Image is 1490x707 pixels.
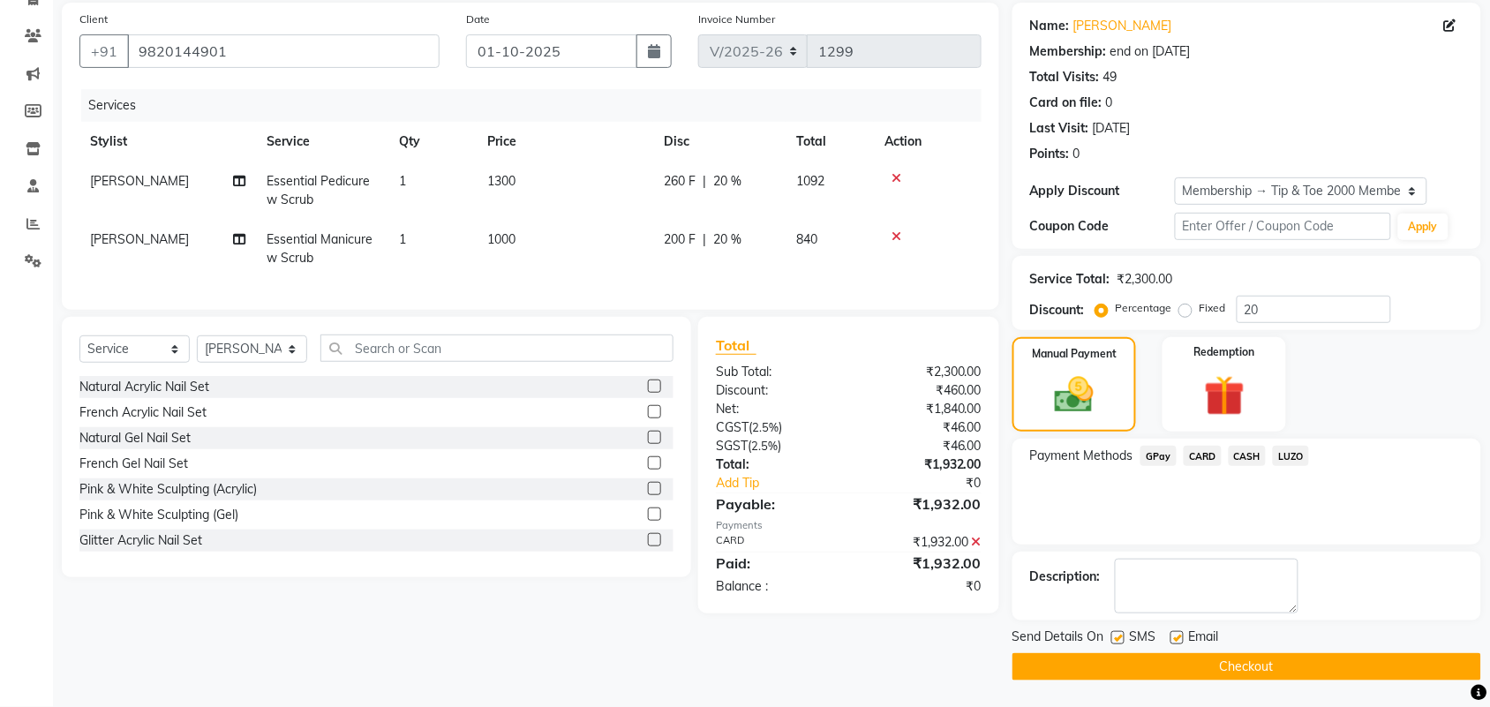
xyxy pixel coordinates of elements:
[90,231,189,247] span: [PERSON_NAME]
[1200,300,1226,316] label: Fixed
[1030,68,1100,86] div: Total Visits:
[664,172,696,191] span: 260 F
[1030,217,1175,236] div: Coupon Code
[1030,145,1070,163] div: Points:
[1175,213,1391,240] input: Enter Offer / Coupon Code
[703,533,849,552] div: CARD
[79,403,207,422] div: French Acrylic Nail Set
[698,11,775,27] label: Invoice Number
[79,429,191,448] div: Natural Gel Nail Set
[267,231,372,266] span: Essential Manicure w Scrub
[703,363,849,381] div: Sub Total:
[487,173,515,189] span: 1300
[81,89,995,122] div: Services
[1073,17,1172,35] a: [PERSON_NAME]
[796,173,824,189] span: 1092
[1030,301,1085,320] div: Discount:
[1184,446,1222,466] span: CARD
[399,173,406,189] span: 1
[703,400,849,418] div: Net:
[703,474,873,493] a: Add Tip
[79,455,188,473] div: French Gel Nail Set
[487,231,515,247] span: 1000
[1130,628,1156,650] span: SMS
[848,493,995,515] div: ₹1,932.00
[716,336,756,355] span: Total
[1229,446,1267,466] span: CASH
[79,506,238,524] div: Pink & White Sculpting (Gel)
[1030,42,1107,61] div: Membership:
[653,122,786,162] th: Disc
[848,455,995,474] div: ₹1,932.00
[716,419,749,435] span: CGST
[713,172,741,191] span: 20 %
[703,172,706,191] span: |
[703,493,849,515] div: Payable:
[1030,270,1110,289] div: Service Total:
[90,173,189,189] span: [PERSON_NAME]
[703,230,706,249] span: |
[873,474,995,493] div: ₹0
[1030,182,1175,200] div: Apply Discount
[267,173,370,207] span: Essential Pedicure w Scrub
[1030,119,1089,138] div: Last Visit:
[1106,94,1113,112] div: 0
[848,400,995,418] div: ₹1,840.00
[713,230,741,249] span: 20 %
[1030,447,1133,465] span: Payment Methods
[848,363,995,381] div: ₹2,300.00
[477,122,653,162] th: Price
[1194,344,1255,360] label: Redemption
[79,34,129,68] button: +91
[848,418,995,437] div: ₹46.00
[703,381,849,400] div: Discount:
[399,231,406,247] span: 1
[1030,568,1101,586] div: Description:
[703,437,849,455] div: ( )
[79,378,209,396] div: Natural Acrylic Nail Set
[848,381,995,400] div: ₹460.00
[1117,270,1173,289] div: ₹2,300.00
[1012,653,1481,681] button: Checkout
[1012,628,1104,650] span: Send Details On
[703,577,849,596] div: Balance :
[1073,145,1080,163] div: 0
[716,518,982,533] div: Payments
[1189,628,1219,650] span: Email
[703,455,849,474] div: Total:
[1032,346,1117,362] label: Manual Payment
[1192,371,1258,421] img: _gift.svg
[848,577,995,596] div: ₹0
[1093,119,1131,138] div: [DATE]
[79,480,257,499] div: Pink & White Sculpting (Acrylic)
[1140,446,1177,466] span: GPay
[388,122,477,162] th: Qty
[848,533,995,552] div: ₹1,932.00
[1030,17,1070,35] div: Name:
[79,11,108,27] label: Client
[664,230,696,249] span: 200 F
[703,418,849,437] div: ( )
[79,122,256,162] th: Stylist
[1110,42,1191,61] div: end on [DATE]
[848,437,995,455] div: ₹46.00
[716,438,748,454] span: SGST
[1273,446,1309,466] span: LUZO
[256,122,388,162] th: Service
[796,231,817,247] span: 840
[79,531,202,550] div: Glitter Acrylic Nail Set
[848,553,995,574] div: ₹1,932.00
[1103,68,1117,86] div: 49
[703,553,849,574] div: Paid:
[751,439,778,453] span: 2.5%
[752,420,779,434] span: 2.5%
[874,122,982,162] th: Action
[127,34,440,68] input: Search by Name/Mobile/Email/Code
[1030,94,1102,112] div: Card on file:
[1042,372,1106,417] img: _cash.svg
[1398,214,1449,240] button: Apply
[1116,300,1172,316] label: Percentage
[466,11,490,27] label: Date
[320,335,674,362] input: Search or Scan
[786,122,874,162] th: Total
